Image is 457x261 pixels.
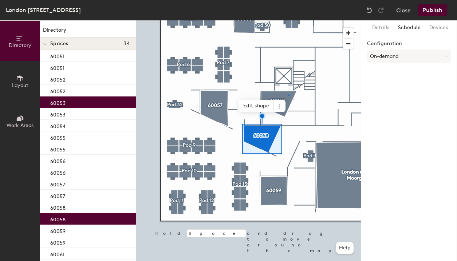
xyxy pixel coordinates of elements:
[50,203,66,211] p: 60058
[12,82,28,88] span: Layout
[239,100,274,112] span: Edit shape
[50,51,64,60] p: 60051
[50,110,66,118] p: 60053
[336,242,354,254] button: Help
[50,179,65,188] p: 60057
[6,5,81,15] div: London [STREET_ADDRESS]
[50,121,66,130] p: 60054
[366,7,373,14] img: Undo
[425,20,452,35] button: Devices
[50,98,66,106] p: 60053
[123,41,130,47] span: 34
[50,226,66,234] p: 60059
[50,249,64,258] p: 60061
[418,4,447,16] button: Publish
[367,41,451,47] label: Configuration
[50,133,66,141] p: 60055
[50,214,66,223] p: 60058
[50,191,65,199] p: 60057
[394,20,425,35] button: Schedule
[50,86,66,95] p: 60052
[367,50,451,63] button: On-demand
[9,42,31,48] span: Directory
[50,41,68,47] span: Spaces
[7,122,34,128] span: Work Areas
[50,238,66,246] p: 60059
[50,75,66,83] p: 60052
[50,63,64,71] p: 60051
[50,156,66,165] p: 60056
[368,20,394,35] button: Details
[40,26,136,37] h1: Directory
[50,145,66,153] p: 60055
[396,4,411,16] button: Close
[377,7,385,14] img: Redo
[50,168,66,176] p: 60056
